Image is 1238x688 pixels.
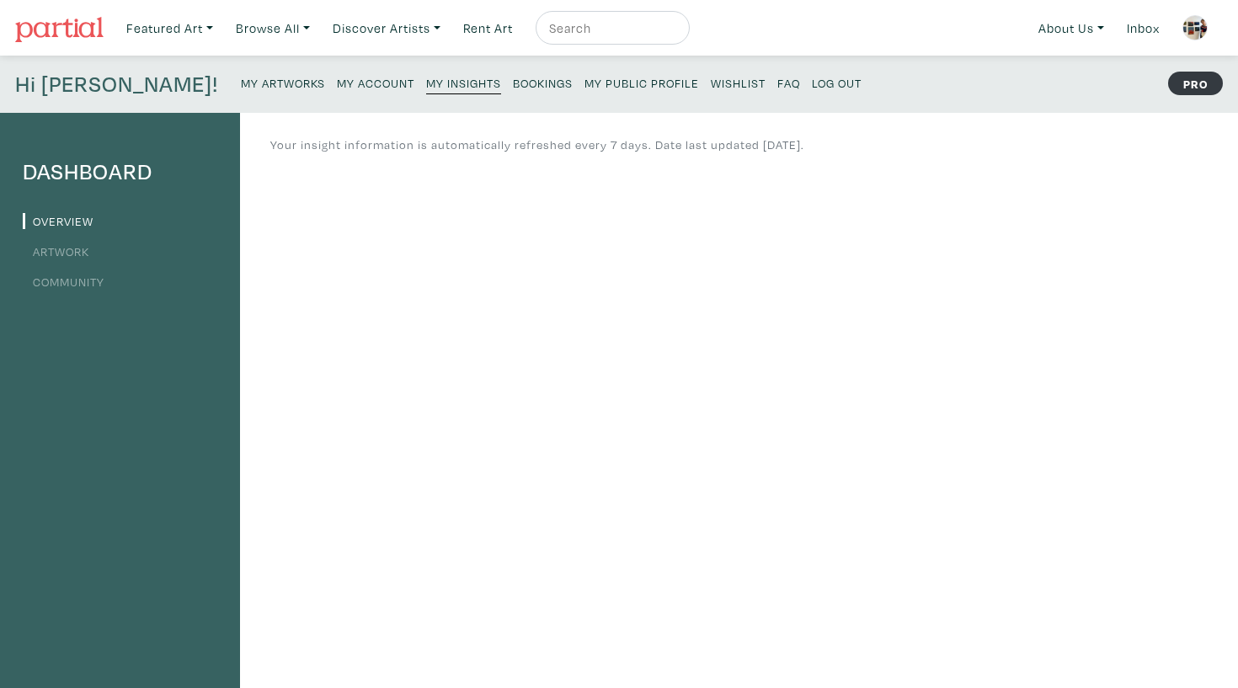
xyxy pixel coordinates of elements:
[426,71,501,94] a: My Insights
[777,75,800,91] small: FAQ
[1182,15,1208,40] img: phpThumb.php
[1119,11,1167,45] a: Inbox
[119,11,221,45] a: Featured Art
[1031,11,1112,45] a: About Us
[228,11,318,45] a: Browse All
[812,75,862,91] small: Log Out
[325,11,448,45] a: Discover Artists
[337,75,414,91] small: My Account
[15,71,218,98] h4: Hi [PERSON_NAME]!
[711,71,766,93] a: Wishlist
[241,71,325,93] a: My Artworks
[584,75,699,91] small: My Public Profile
[513,71,573,93] a: Bookings
[23,243,89,259] a: Artwork
[584,71,699,93] a: My Public Profile
[337,71,414,93] a: My Account
[426,75,501,91] small: My Insights
[777,71,800,93] a: FAQ
[711,75,766,91] small: Wishlist
[270,136,804,154] p: Your insight information is automatically refreshed every 7 days. Date last updated [DATE].
[513,75,573,91] small: Bookings
[241,75,325,91] small: My Artworks
[812,71,862,93] a: Log Out
[23,213,93,229] a: Overview
[1168,72,1223,95] strong: PRO
[23,274,104,290] a: Community
[23,158,217,185] h4: Dashboard
[547,18,674,39] input: Search
[456,11,520,45] a: Rent Art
